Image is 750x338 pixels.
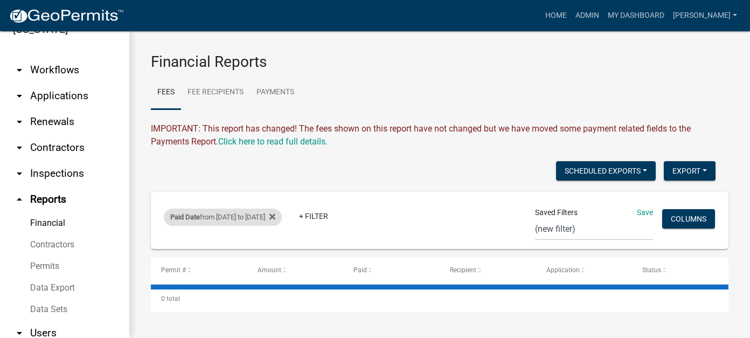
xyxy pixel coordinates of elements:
[151,53,728,71] h3: Financial Reports
[637,208,653,217] a: Save
[536,258,633,284] datatable-header-cell: Application
[218,136,328,147] a: Click here to read full details.
[662,209,715,229] button: Columns
[642,266,661,274] span: Status
[151,285,728,312] div: 0 total
[13,167,26,180] i: arrow_drop_down
[13,64,26,77] i: arrow_drop_down
[556,161,656,181] button: Scheduled Exports
[181,75,250,110] a: Fee Recipients
[571,5,603,26] a: Admin
[170,213,200,221] span: Paid Date
[13,193,26,206] i: arrow_drop_up
[164,209,282,226] div: from [DATE] to [DATE]
[13,141,26,154] i: arrow_drop_down
[13,115,26,128] i: arrow_drop_down
[258,266,281,274] span: Amount
[343,258,440,284] datatable-header-cell: Paid
[151,258,247,284] datatable-header-cell: Permit #
[664,161,716,181] button: Export
[440,258,536,284] datatable-header-cell: Recipient
[13,89,26,102] i: arrow_drop_down
[669,5,741,26] a: [PERSON_NAME]
[535,207,578,218] span: Saved Filters
[151,122,728,148] div: IMPORTANT: This report has changed! The fees shown on this report have not changed but we have mo...
[250,75,301,110] a: Payments
[218,136,328,147] wm-modal-confirm: Upcoming Changes to Daily Fees Report
[603,5,669,26] a: My Dashboard
[161,266,186,274] span: Permit #
[450,266,476,274] span: Recipient
[247,258,344,284] datatable-header-cell: Amount
[354,266,367,274] span: Paid
[151,75,181,110] a: Fees
[546,266,580,274] span: Application
[541,5,571,26] a: Home
[290,206,337,226] a: + Filter
[632,258,728,284] datatable-header-cell: Status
